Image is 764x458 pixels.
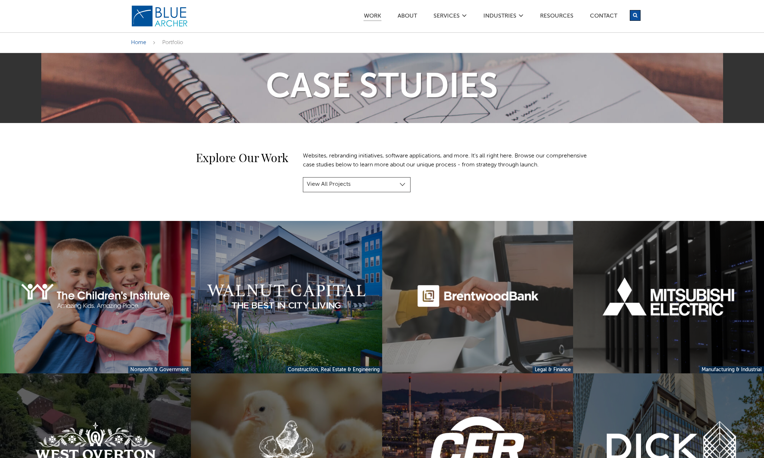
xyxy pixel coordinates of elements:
[131,5,188,27] img: Blue Archer Logo
[364,13,381,21] a: Work
[699,366,764,374] a: Manufacturing & Industrial
[131,152,289,163] h2: Explore Our Work
[131,40,146,45] a: Home
[483,13,517,21] a: Industries
[533,366,573,374] a: Legal & Finance
[303,152,590,170] p: Websites, rebranding initiatives, software applications, and more. It's all right here. Browse ou...
[397,13,417,21] a: ABOUT
[433,13,460,21] a: SERVICES
[540,13,574,21] a: Resources
[128,366,191,374] a: Nonprofit & Government
[124,71,641,105] h1: Case Studies
[162,40,183,45] span: Portfolio
[590,13,618,21] a: Contact
[286,366,382,374] a: Construction, Real Estate & Engineering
